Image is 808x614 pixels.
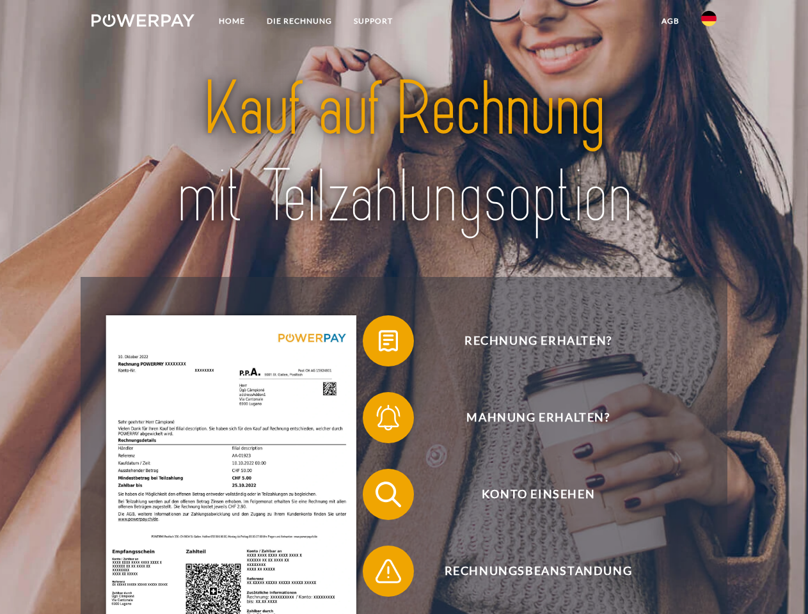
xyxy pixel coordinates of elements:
span: Rechnungsbeanstandung [381,546,695,597]
img: title-powerpay_de.svg [122,61,686,245]
img: qb_bill.svg [372,325,404,357]
a: SUPPORT [343,10,404,33]
img: qb_search.svg [372,478,404,510]
a: agb [651,10,690,33]
button: Mahnung erhalten? [363,392,695,443]
button: Rechnung erhalten? [363,315,695,366]
img: de [701,11,717,26]
img: qb_bell.svg [372,402,404,434]
a: Home [208,10,256,33]
img: qb_warning.svg [372,555,404,587]
button: Konto einsehen [363,469,695,520]
span: Rechnung erhalten? [381,315,695,366]
span: Konto einsehen [381,469,695,520]
img: logo-powerpay-white.svg [91,14,194,27]
span: Mahnung erhalten? [381,392,695,443]
a: DIE RECHNUNG [256,10,343,33]
button: Rechnungsbeanstandung [363,546,695,597]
